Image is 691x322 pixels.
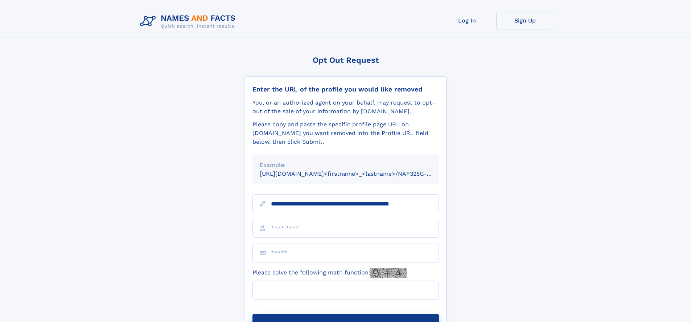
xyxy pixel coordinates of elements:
[496,12,554,29] a: Sign Up
[260,161,432,170] div: Example:
[252,120,439,146] div: Please copy and paste the specific profile page URL on [DOMAIN_NAME] you want removed into the Pr...
[438,12,496,29] a: Log In
[252,85,439,93] div: Enter the URL of the profile you would like removed
[252,268,407,278] label: Please solve the following math function:
[252,98,439,116] div: You, or an authorized agent on your behalf, may request to opt-out of the sale of your informatio...
[137,12,242,31] img: Logo Names and Facts
[245,56,447,65] div: Opt Out Request
[260,170,453,177] small: [URL][DOMAIN_NAME]<firstname>_<lastname>/NAF325G-xxxxxxxx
